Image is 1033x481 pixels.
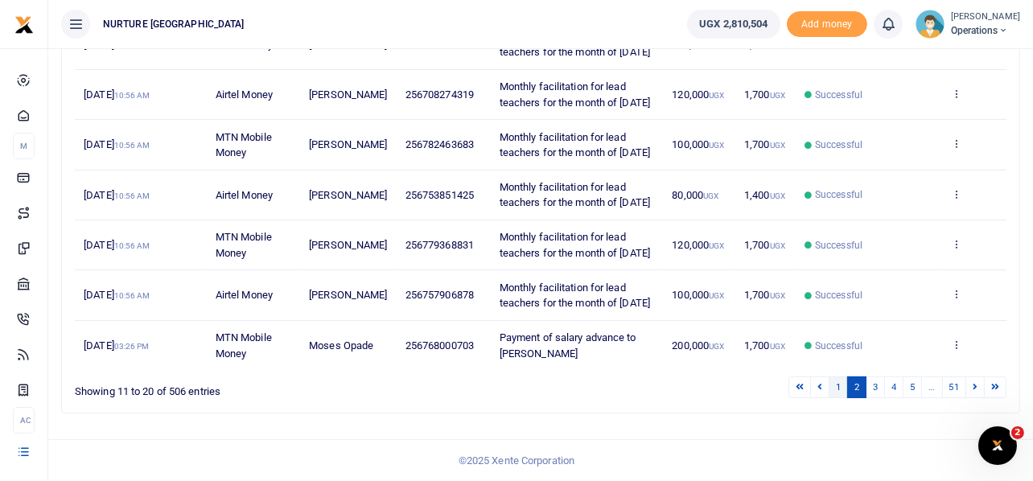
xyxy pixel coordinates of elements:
[770,91,785,100] small: UGX
[84,88,150,101] span: [DATE]
[84,189,150,201] span: [DATE]
[709,291,724,300] small: UGX
[114,41,150,50] small: 10:56 AM
[84,239,150,251] span: [DATE]
[770,291,785,300] small: UGX
[13,407,35,434] li: Ac
[405,39,474,51] span: 256755143648
[672,289,724,301] span: 100,000
[500,282,650,310] span: Monthly facilitation for lead teachers for the month of [DATE]
[75,375,457,400] div: Showing 11 to 20 of 506 entries
[14,18,34,30] a: logo-small logo-large logo-large
[951,23,1020,38] span: Operations
[787,11,867,38] li: Toup your wallet
[216,88,273,101] span: Airtel Money
[672,138,724,150] span: 100,000
[744,138,785,150] span: 1,700
[114,191,150,200] small: 10:56 AM
[709,342,724,351] small: UGX
[405,339,474,351] span: 256768000703
[1011,426,1024,439] span: 2
[709,241,724,250] small: UGX
[687,10,780,39] a: UGX 2,810,504
[916,10,945,39] img: profile-user
[216,231,272,259] span: MTN Mobile Money
[13,133,35,159] li: M
[815,88,862,102] span: Successful
[405,289,474,301] span: 256757906878
[84,339,149,351] span: [DATE]
[770,191,785,200] small: UGX
[709,41,724,50] small: UGX
[405,138,474,150] span: 256782463683
[309,39,387,51] span: [PERSON_NAME]
[672,39,724,51] span: 160,000
[405,239,474,251] span: 256779368831
[916,10,1020,39] a: profile-user [PERSON_NAME] Operations
[744,289,785,301] span: 1,700
[978,426,1017,465] iframe: Intercom live chat
[500,131,650,159] span: Monthly facilitation for lead teachers for the month of [DATE]
[829,376,848,398] a: 1
[744,189,785,201] span: 1,400
[14,15,34,35] img: logo-small
[309,189,387,201] span: [PERSON_NAME]
[770,141,785,150] small: UGX
[815,288,862,302] span: Successful
[815,339,862,353] span: Successful
[114,241,150,250] small: 10:56 AM
[815,238,862,253] span: Successful
[744,339,785,351] span: 1,700
[847,376,866,398] a: 2
[787,17,867,29] a: Add money
[405,189,474,201] span: 256753851425
[114,91,150,100] small: 10:56 AM
[884,376,903,398] a: 4
[500,181,650,209] span: Monthly facilitation for lead teachers for the month of [DATE]
[84,289,150,301] span: [DATE]
[216,331,272,360] span: MTN Mobile Money
[500,80,650,109] span: Monthly facilitation for lead teachers for the month of [DATE]
[84,138,150,150] span: [DATE]
[672,88,724,101] span: 120,000
[672,189,718,201] span: 80,000
[97,17,251,31] span: NURTURE [GEOGRAPHIC_DATA]
[770,342,785,351] small: UGX
[744,239,785,251] span: 1,700
[709,141,724,150] small: UGX
[114,342,150,351] small: 03:26 PM
[787,11,867,38] span: Add money
[744,88,785,101] span: 1,700
[866,376,885,398] a: 3
[114,141,150,150] small: 10:56 AM
[951,10,1020,24] small: [PERSON_NAME]
[770,41,785,50] small: UGX
[500,331,636,360] span: Payment of salary advance to [PERSON_NAME]
[681,10,786,39] li: Wallet ballance
[216,131,272,159] span: MTN Mobile Money
[699,16,768,32] span: UGX 2,810,504
[216,289,273,301] span: Airtel Money
[114,291,150,300] small: 10:56 AM
[216,189,273,201] span: Airtel Money
[309,289,387,301] span: [PERSON_NAME]
[216,39,273,51] span: Airtel Money
[405,88,474,101] span: 256708274319
[309,138,387,150] span: [PERSON_NAME]
[703,191,718,200] small: UGX
[309,88,387,101] span: [PERSON_NAME]
[672,239,724,251] span: 120,000
[84,39,150,51] span: [DATE]
[709,91,724,100] small: UGX
[942,376,966,398] a: 51
[815,187,862,202] span: Successful
[815,138,862,152] span: Successful
[309,339,373,351] span: Moses Opade
[903,376,922,398] a: 5
[672,339,724,351] span: 200,000
[744,39,785,51] span: 1,700
[500,231,650,259] span: Monthly facilitation for lead teachers for the month of [DATE]
[770,241,785,250] small: UGX
[309,239,387,251] span: [PERSON_NAME]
